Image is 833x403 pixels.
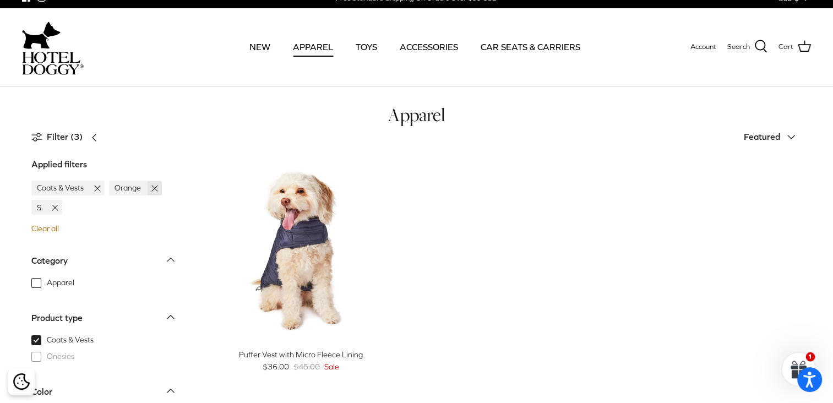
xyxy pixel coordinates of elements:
[31,309,175,334] a: Product type
[47,335,94,346] span: Coats & Vests
[690,41,716,53] a: Account
[471,28,590,66] a: CAR SEATS & CARRIERS
[31,157,87,172] div: Applied filters
[31,103,802,127] h1: Apparel
[109,181,162,195] a: Orange
[727,40,767,54] a: Search
[293,361,320,373] span: $45.00
[690,42,716,51] span: Account
[31,181,105,195] a: Coats & Vests
[778,41,793,53] span: Cart
[22,19,84,75] a: hoteldoggycom
[31,200,62,215] a: S
[47,130,68,144] span: Filter
[31,201,46,214] span: S
[744,125,802,149] button: Featured
[727,41,750,53] span: Search
[283,28,343,66] a: APPAREL
[109,182,145,194] span: Orange
[22,52,84,75] img: hoteldoggycom
[346,28,387,66] a: TOYS
[47,277,74,288] span: Apparel
[31,182,88,194] span: Coats & Vests
[22,19,61,52] img: dog-icon.svg
[239,28,280,66] a: NEW
[208,156,395,343] a: Puffer Vest with Micro Fleece Lining
[164,28,666,66] div: Primary navigation
[744,132,780,141] span: Featured
[213,161,252,177] span: 20% off
[324,361,339,373] span: Sale
[31,311,83,325] div: Product type
[70,130,83,144] span: (3)
[778,40,811,54] a: Cart
[31,385,52,399] div: Color
[208,348,395,373] a: Puffer Vest with Micro Fleece Lining $36.00 $45.00 Sale
[31,254,68,268] div: Category
[208,348,395,361] div: Puffer Vest with Micro Fleece Lining
[31,124,105,150] a: Filter (3)
[12,372,31,391] button: Cookie policy
[8,368,35,395] div: Cookie policy
[13,373,30,390] img: Cookie policy
[263,361,289,373] span: $36.00
[31,252,175,277] a: Category
[390,28,468,66] a: ACCESSORIES
[31,224,59,233] a: Clear all
[47,351,74,362] span: Onesies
